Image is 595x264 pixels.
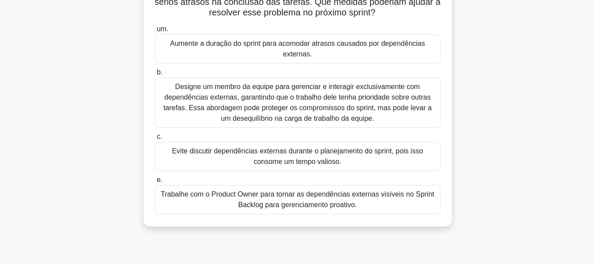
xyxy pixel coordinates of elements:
font: Designe um membro da equipe para gerenciar e interagir exclusivamente com dependências externas, ... [163,83,432,122]
font: Trabalhe com o Product Owner para tornar as dependências externas visíveis no Sprint Backlog para... [161,190,434,208]
font: b. [157,68,163,76]
font: Evite discutir dependências externas durante o planejamento do sprint, pois isso consome um tempo... [172,147,423,165]
font: um. [157,25,169,33]
font: Aumente a duração do sprint para acomodar atrasos causados ​​por dependências externas. [170,40,425,58]
font: c. [157,133,162,140]
font: e. [157,176,163,183]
